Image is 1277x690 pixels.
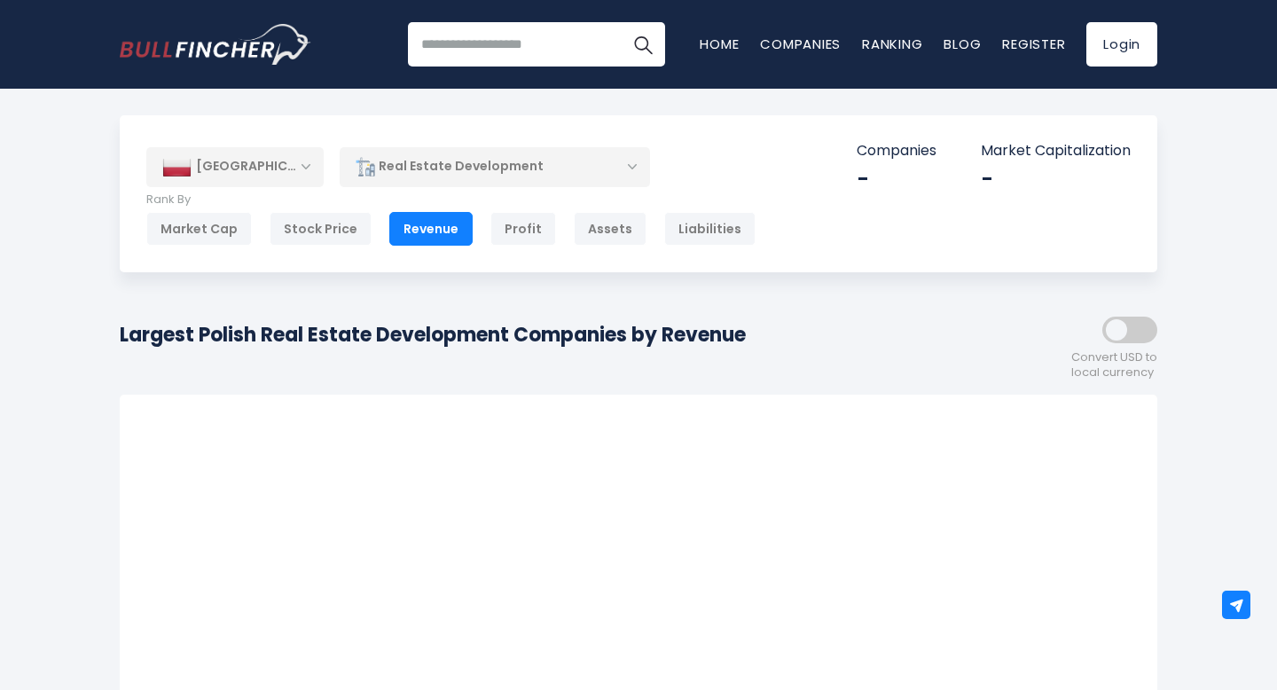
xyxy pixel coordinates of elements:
[120,24,311,65] img: Bullfincher logo
[490,212,556,246] div: Profit
[120,320,746,349] h1: Largest Polish Real Estate Development Companies by Revenue
[981,165,1131,192] div: -
[700,35,739,53] a: Home
[621,22,665,67] button: Search
[1071,350,1157,380] span: Convert USD to local currency
[944,35,981,53] a: Blog
[760,35,841,53] a: Companies
[1002,35,1065,53] a: Register
[146,212,252,246] div: Market Cap
[146,192,756,208] p: Rank By
[664,212,756,246] div: Liabilities
[389,212,473,246] div: Revenue
[862,35,922,53] a: Ranking
[1086,22,1157,67] a: Login
[857,165,936,192] div: -
[574,212,646,246] div: Assets
[146,147,324,186] div: [GEOGRAPHIC_DATA]
[981,142,1131,161] p: Market Capitalization
[340,146,650,187] div: Real Estate Development
[120,24,310,65] a: Go to homepage
[270,212,372,246] div: Stock Price
[857,142,936,161] p: Companies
